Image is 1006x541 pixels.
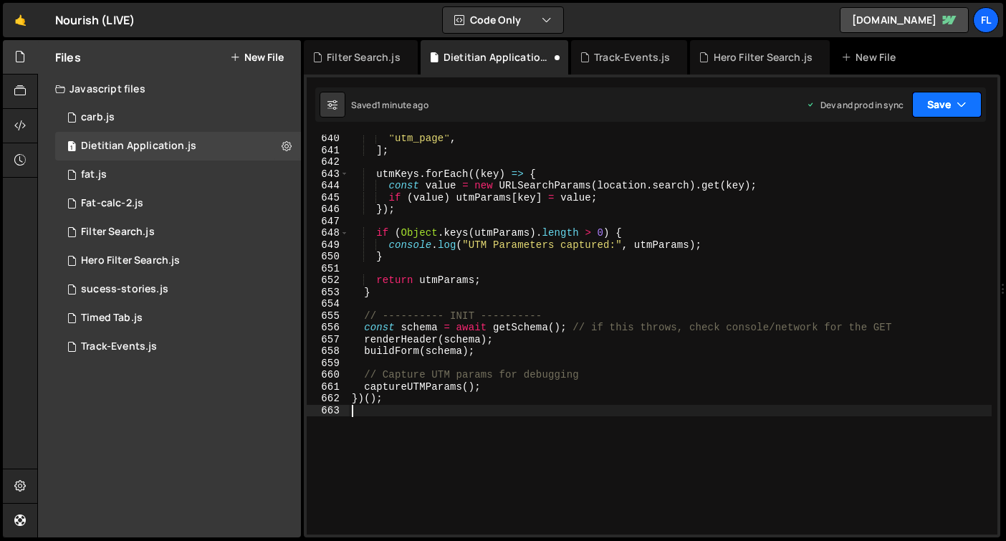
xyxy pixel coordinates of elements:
[307,239,349,252] div: 649
[307,369,349,381] div: 660
[307,298,349,310] div: 654
[307,227,349,239] div: 648
[444,50,551,64] div: Dietitian Application.js
[307,310,349,322] div: 655
[81,168,107,181] div: fat.js
[81,226,155,239] div: Filter Search.js
[973,7,999,33] a: Fl
[307,381,349,393] div: 661
[377,99,428,111] div: 1 minute ago
[307,334,349,346] div: 657
[55,246,301,275] div: 7002/44314.js
[307,216,349,228] div: 647
[443,7,563,33] button: Code Only
[55,189,301,218] div: 7002/15634.js
[594,50,670,64] div: Track-Events.js
[55,103,301,132] div: 7002/15633.js
[55,304,301,332] div: 7002/25847.js
[67,142,76,153] span: 1
[3,3,38,37] a: 🤙
[307,133,349,145] div: 640
[307,287,349,299] div: 653
[81,111,115,124] div: carb.js
[55,49,81,65] h2: Files
[55,11,135,29] div: Nourish (LIVE)
[307,393,349,405] div: 662
[307,204,349,216] div: 646
[307,145,349,157] div: 641
[307,192,349,204] div: 645
[81,283,168,296] div: sucess-stories.js
[327,50,401,64] div: Filter Search.js
[307,345,349,358] div: 658
[81,254,180,267] div: Hero Filter Search.js
[307,322,349,334] div: 656
[81,312,143,325] div: Timed Tab.js
[841,50,901,64] div: New File
[230,52,284,63] button: New File
[55,161,301,189] div: 7002/15615.js
[38,75,301,103] div: Javascript files
[307,274,349,287] div: 652
[55,275,301,304] div: 7002/24097.js
[307,168,349,181] div: 643
[840,7,969,33] a: [DOMAIN_NAME]
[81,140,196,153] div: Dietitian Application.js
[806,99,904,111] div: Dev and prod in sync
[307,405,349,417] div: 663
[307,251,349,263] div: 650
[55,332,301,361] div: 7002/36051.js
[307,156,349,168] div: 642
[307,358,349,370] div: 659
[81,340,157,353] div: Track-Events.js
[714,50,813,64] div: Hero Filter Search.js
[307,263,349,275] div: 651
[351,99,428,111] div: Saved
[55,132,301,161] div: 7002/45930.js
[81,197,143,210] div: Fat-calc-2.js
[55,218,301,246] div: 7002/13525.js
[307,180,349,192] div: 644
[912,92,982,118] button: Save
